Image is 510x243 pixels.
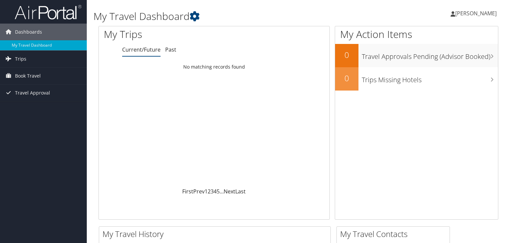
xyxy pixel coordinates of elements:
[335,49,358,61] h2: 0
[335,27,498,41] h1: My Action Items
[455,10,497,17] span: [PERSON_NAME]
[217,188,220,195] a: 5
[15,24,42,40] span: Dashboards
[93,9,367,23] h1: My Travel Dashboard
[362,49,498,61] h3: Travel Approvals Pending (Advisor Booked)
[235,188,246,195] a: Last
[340,228,450,240] h2: My Travel Contacts
[335,73,358,84] h2: 0
[165,46,176,53] a: Past
[335,44,498,67] a: 0Travel Approvals Pending (Advisor Booked)
[214,188,217,195] a: 4
[182,188,193,195] a: First
[211,188,214,195] a: 3
[104,27,228,41] h1: My Trips
[451,3,503,23] a: [PERSON_NAME]
[99,61,329,73] td: No matching records found
[224,188,235,195] a: Next
[208,188,211,195] a: 2
[102,228,330,240] h2: My Travel History
[205,188,208,195] a: 1
[193,188,205,195] a: Prev
[362,72,498,85] h3: Trips Missing Hotels
[15,85,50,101] span: Travel Approval
[15,68,41,84] span: Book Travel
[220,188,224,195] span: …
[335,67,498,91] a: 0Trips Missing Hotels
[122,46,161,53] a: Current/Future
[15,4,81,20] img: airportal-logo.png
[15,51,26,67] span: Trips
